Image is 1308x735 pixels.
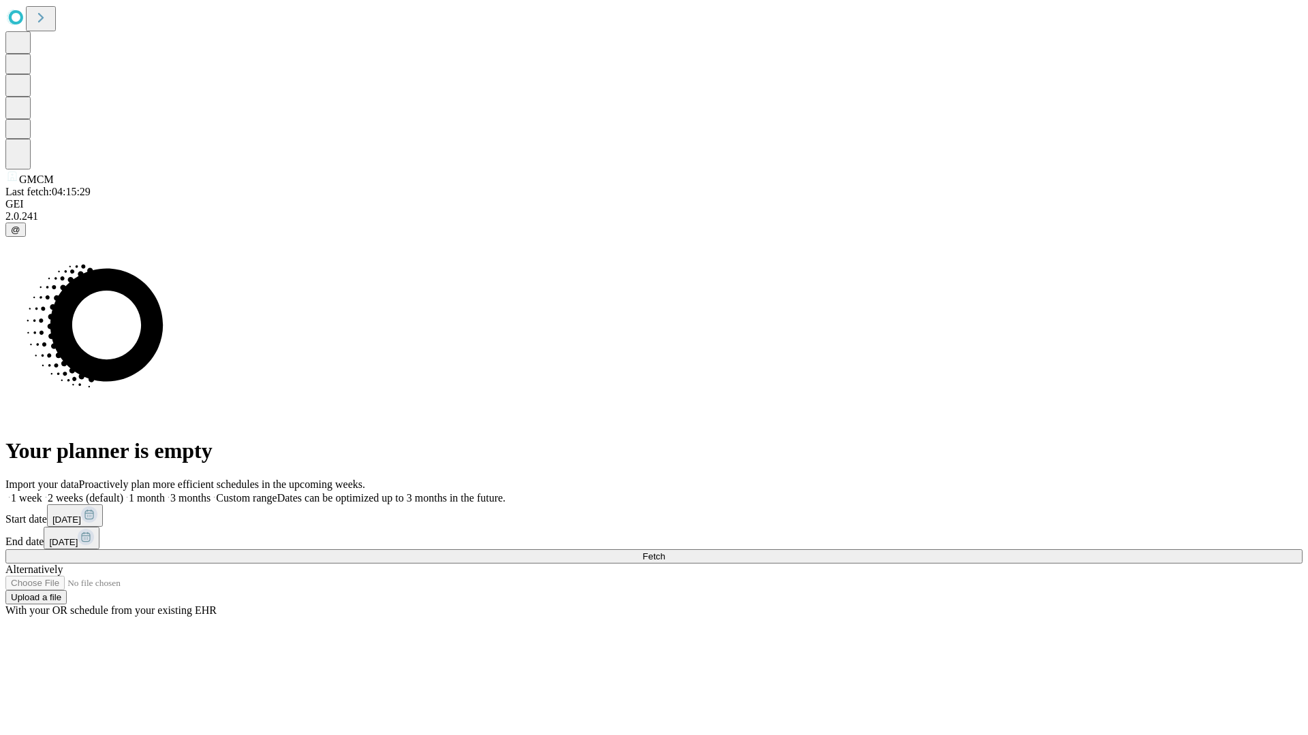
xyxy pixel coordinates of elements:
[11,225,20,235] span: @
[19,174,54,185] span: GMCM
[5,604,217,616] span: With your OR schedule from your existing EHR
[277,492,505,504] span: Dates can be optimized up to 3 months in the future.
[5,504,1303,527] div: Start date
[5,198,1303,210] div: GEI
[5,438,1303,463] h1: Your planner is empty
[129,492,165,504] span: 1 month
[170,492,211,504] span: 3 months
[5,563,63,575] span: Alternatively
[5,590,67,604] button: Upload a file
[5,210,1303,223] div: 2.0.241
[47,504,103,527] button: [DATE]
[5,223,26,237] button: @
[5,478,79,490] span: Import your data
[52,514,81,525] span: [DATE]
[642,551,665,561] span: Fetch
[44,527,99,549] button: [DATE]
[48,492,123,504] span: 2 weeks (default)
[5,527,1303,549] div: End date
[49,537,78,547] span: [DATE]
[5,186,91,197] span: Last fetch: 04:15:29
[216,492,277,504] span: Custom range
[5,549,1303,563] button: Fetch
[79,478,365,490] span: Proactively plan more efficient schedules in the upcoming weeks.
[11,492,42,504] span: 1 week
